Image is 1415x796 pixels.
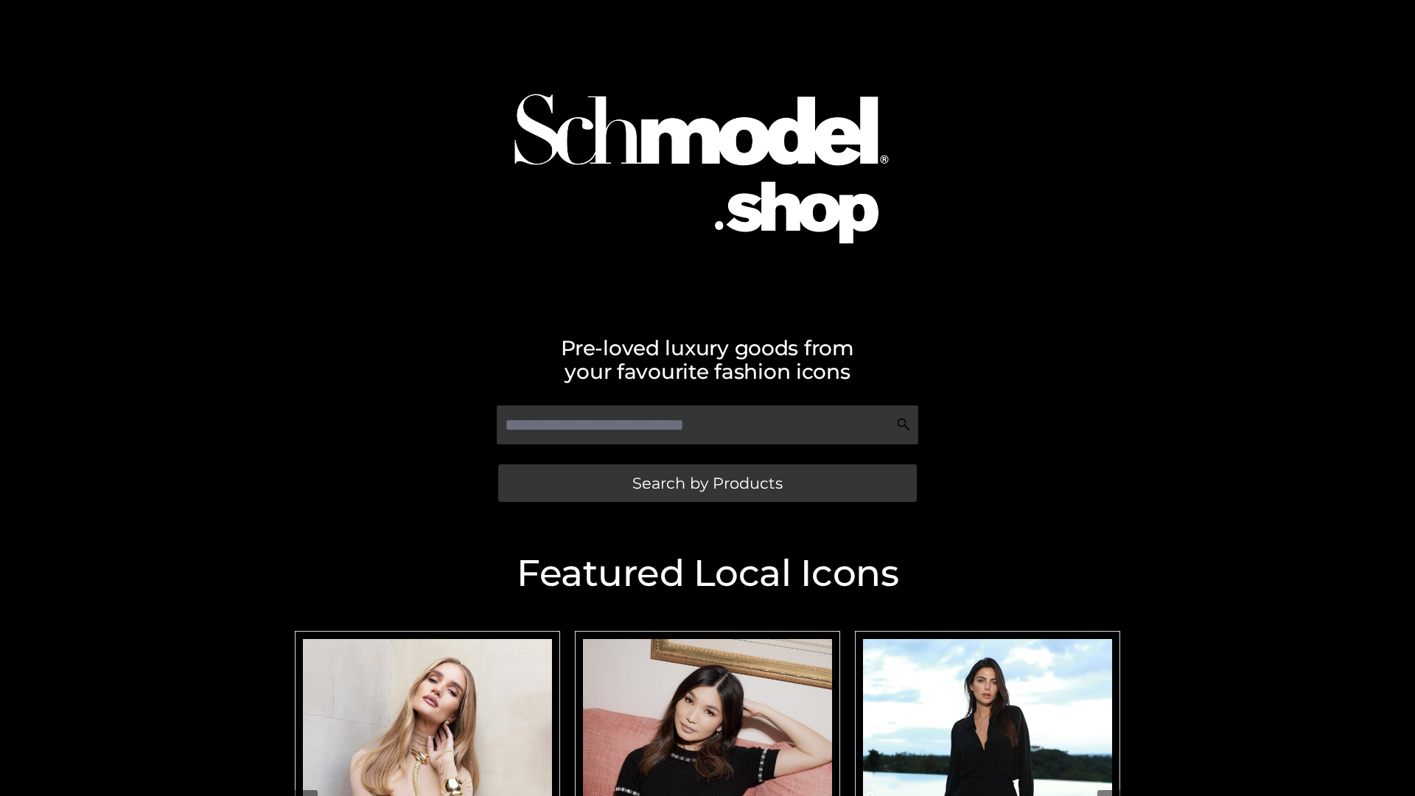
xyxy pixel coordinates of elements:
span: Search by Products [632,475,783,491]
h2: Pre-loved luxury goods from your favourite fashion icons [287,336,1128,383]
img: Search Icon [896,417,911,432]
h2: Featured Local Icons​ [287,555,1128,592]
a: Search by Products [498,464,917,502]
